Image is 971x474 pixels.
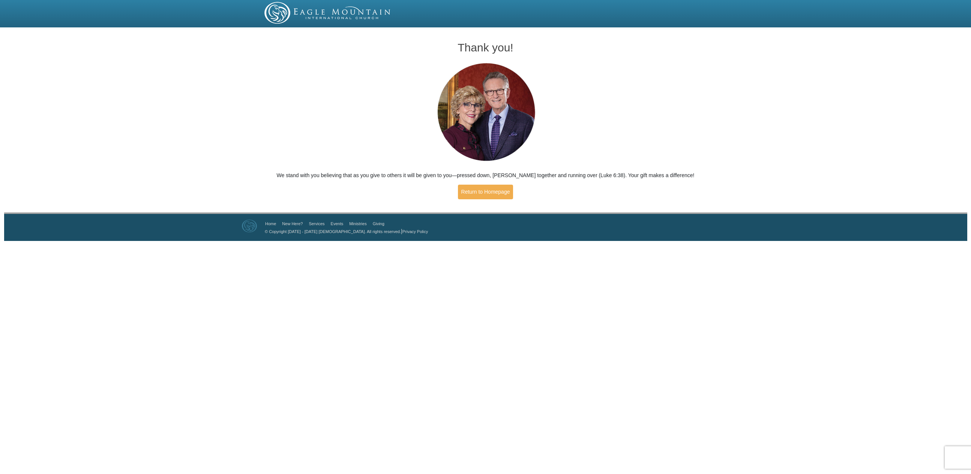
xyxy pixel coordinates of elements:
[247,41,725,54] h1: Thank you!
[265,221,276,226] a: Home
[247,172,725,179] p: We stand with you believing that as you give to others it will be given to you—pressed down, [PER...
[265,229,401,234] a: © Copyright [DATE] - [DATE] [DEMOGRAPHIC_DATA]. All rights reserved.
[262,227,428,235] p: |
[282,221,303,226] a: New Here?
[309,221,324,226] a: Services
[349,221,366,226] a: Ministries
[458,185,513,199] a: Return to Homepage
[264,2,391,24] img: EMIC
[430,61,541,164] img: Pastors George and Terri Pearsons
[373,221,384,226] a: Giving
[331,221,344,226] a: Events
[242,220,257,232] img: Eagle Mountain International Church
[402,229,428,234] a: Privacy Policy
